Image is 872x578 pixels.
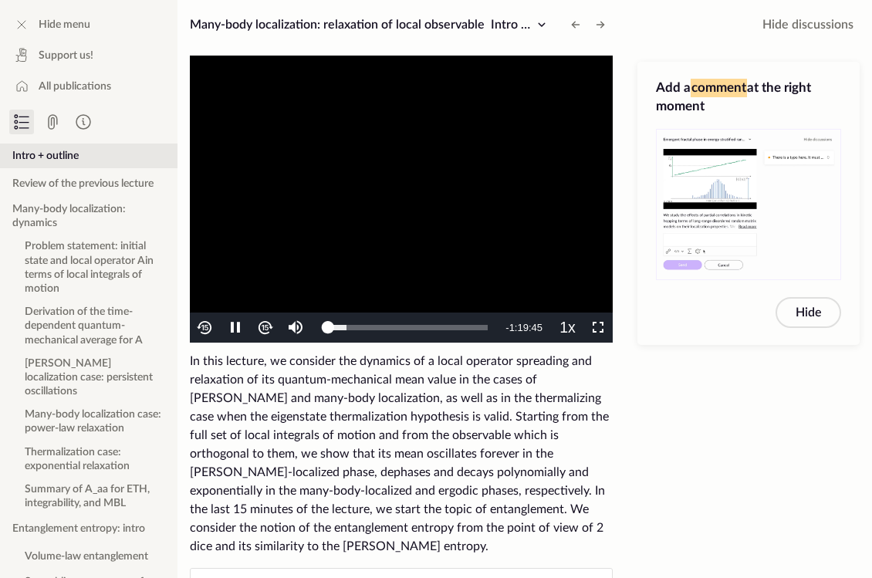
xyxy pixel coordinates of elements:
button: Hide [776,297,841,328]
span: comment [691,79,747,97]
span: Intro + outline [491,19,570,31]
h3: Add a at the right moment [656,79,841,116]
span: Support us! [39,48,93,63]
button: Fullscreen [583,313,613,343]
div: Progress Bar [328,325,488,330]
button: Mute [280,313,310,343]
span: All publications [39,79,111,94]
span: - [505,322,509,333]
div: Video Player [190,56,613,343]
img: forth [256,319,274,336]
span: Hide discussions [762,15,853,34]
span: Many-body localization: relaxation of local observable [190,19,485,31]
span: Hide menu [39,17,90,32]
button: Playback Rate [553,313,583,343]
span: 1:19:45 [509,322,542,333]
button: Many-body localization: relaxation of local observableIntro + outline [184,12,557,37]
img: back [196,319,214,336]
span: In this lecture, we consider the dynamics of a local operator spreading and relaxation of its qua... [190,355,609,553]
button: Pause [220,313,250,343]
